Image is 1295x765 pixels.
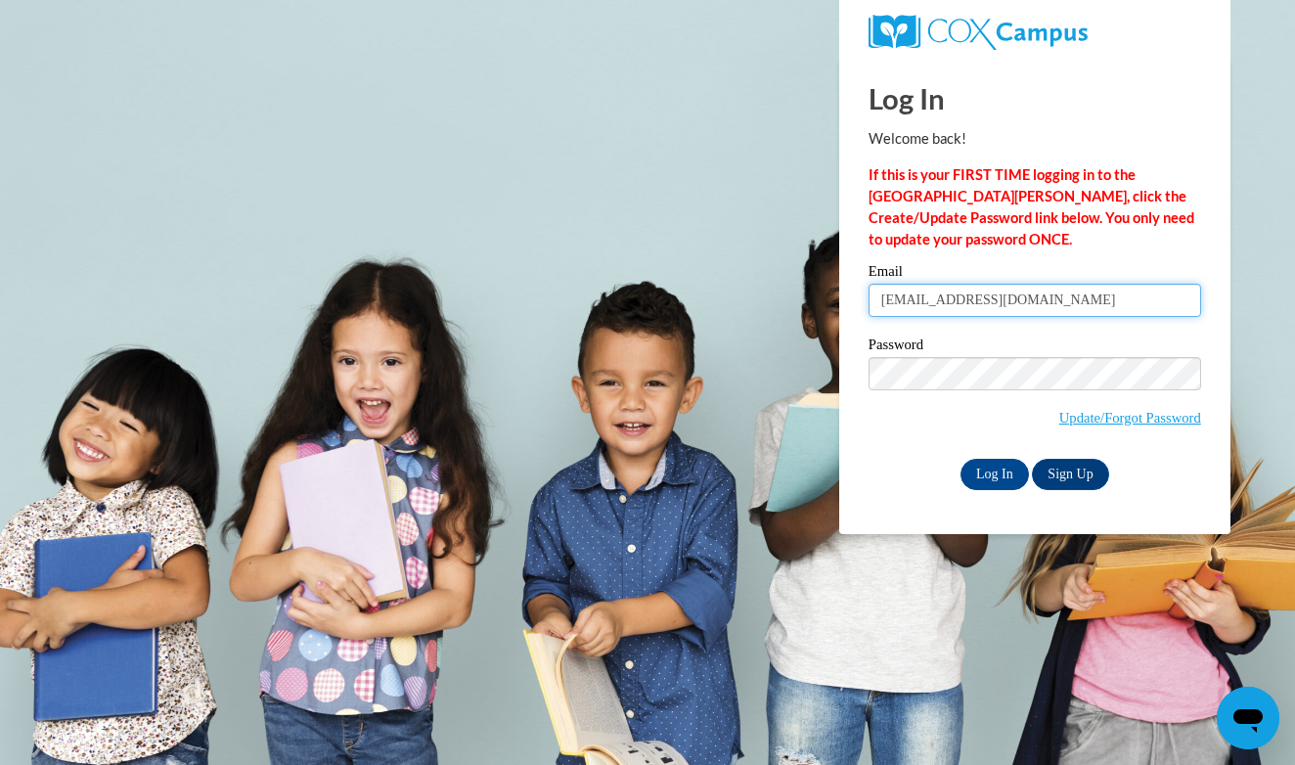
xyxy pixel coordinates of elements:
[869,337,1201,357] label: Password
[869,128,1201,150] p: Welcome back!
[960,459,1029,490] input: Log In
[869,15,1201,50] a: COX Campus
[1032,459,1108,490] a: Sign Up
[869,264,1201,284] label: Email
[869,15,1088,50] img: COX Campus
[869,78,1201,118] h1: Log In
[1217,687,1279,749] iframe: Button to launch messaging window
[869,166,1194,247] strong: If this is your FIRST TIME logging in to the [GEOGRAPHIC_DATA][PERSON_NAME], click the Create/Upd...
[1059,410,1201,426] a: Update/Forgot Password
